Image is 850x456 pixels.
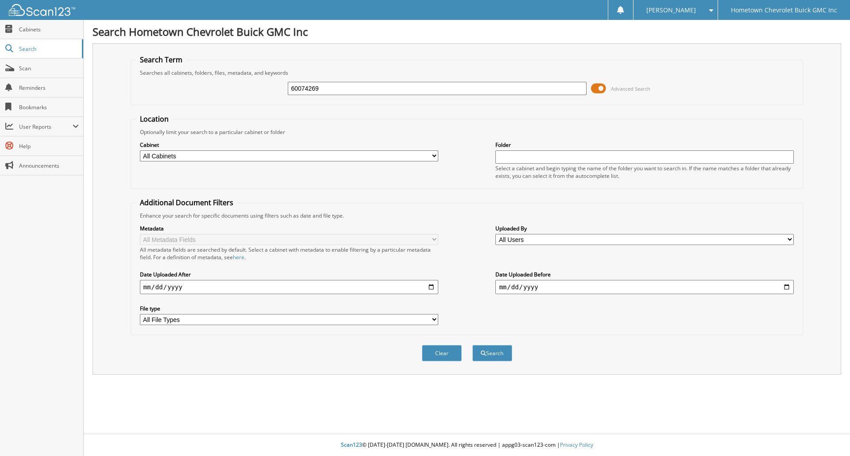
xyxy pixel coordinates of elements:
label: Date Uploaded Before [495,271,794,278]
span: Scan123 [341,441,362,448]
div: Enhance your search for specific documents using filters such as date and file type. [135,212,799,219]
label: Cabinet [140,141,438,149]
a: Privacy Policy [560,441,593,448]
input: end [495,280,794,294]
span: User Reports [19,123,73,130]
div: Optionally limit your search to a particular cabinet or folder [135,128,799,136]
span: [PERSON_NAME] [646,8,696,13]
span: Scan [19,65,79,72]
label: Folder [495,141,794,149]
span: Hometown Chevrolet Buick GMC Inc [731,8,837,13]
legend: Location [135,114,173,124]
label: Uploaded By [495,225,794,232]
span: Announcements [19,162,79,169]
img: scan123-logo-white.svg [9,4,75,16]
span: Cabinets [19,26,79,33]
span: Help [19,142,79,150]
iframe: Chat Widget [806,414,850,456]
div: © [DATE]-[DATE] [DOMAIN_NAME]. All rights reserved | appg03-scan123-com | [84,434,850,456]
button: Search [472,345,512,361]
div: Select a cabinet and begin typing the name of the folder you want to search in. If the name match... [495,165,794,180]
h1: Search Hometown Chevrolet Buick GMC Inc [93,24,841,39]
span: Search [19,45,77,53]
label: Metadata [140,225,438,232]
a: here [233,253,244,261]
button: Clear [422,345,462,361]
label: Date Uploaded After [140,271,438,278]
legend: Additional Document Filters [135,198,238,207]
input: start [140,280,438,294]
span: Reminders [19,84,79,92]
span: Bookmarks [19,103,79,111]
label: File type [140,305,438,312]
span: Advanced Search [611,85,650,92]
legend: Search Term [135,55,187,65]
div: All metadata fields are searched by default. Select a cabinet with metadata to enable filtering b... [140,246,438,261]
div: Searches all cabinets, folders, files, metadata, and keywords [135,69,799,77]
